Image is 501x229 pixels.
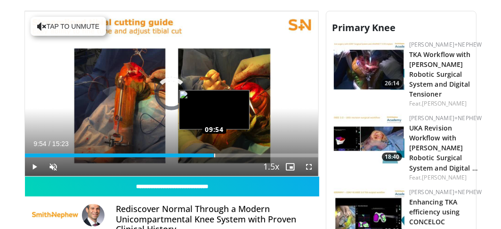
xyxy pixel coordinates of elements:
[382,153,402,161] span: 18:40
[33,140,46,147] span: 9:54
[382,79,402,88] span: 26:14
[332,21,396,34] span: Primary Knee
[82,204,105,227] img: Avatar
[422,99,467,107] a: [PERSON_NAME]
[409,99,482,108] div: Feat.
[334,41,404,90] img: a66a0e72-84e9-4e46-8aab-74d70f528821.150x105_q85_crop-smart_upscale.jpg
[409,50,471,98] a: TKA Workflow with [PERSON_NAME] Robotic Surgical System and Digital Tensioner
[179,90,250,130] img: image.jpeg
[334,41,404,90] a: 26:14
[44,157,63,176] button: Unmute
[25,157,44,176] button: Play
[409,41,482,49] a: [PERSON_NAME]+Nephew
[262,157,281,176] button: Playback Rate
[409,114,482,122] a: [PERSON_NAME]+Nephew
[299,157,318,176] button: Fullscreen
[52,140,69,147] span: 15:23
[422,173,467,181] a: [PERSON_NAME]
[281,157,299,176] button: Enable picture-in-picture mode
[334,114,404,164] img: 02205603-5ba6-4c11-9b25-5721b1ef82fa.150x105_q85_crop-smart_upscale.jpg
[334,114,404,164] a: 18:40
[25,11,318,176] video-js: Video Player
[32,204,78,227] img: Smith+Nephew
[48,140,50,147] span: /
[31,17,106,36] button: Tap to unmute
[409,123,478,172] a: UKA Revision Workflow with [PERSON_NAME] Robotic Surgical System and Digital …
[409,173,482,182] div: Feat.
[409,188,482,196] a: [PERSON_NAME]+Nephew
[25,154,318,157] div: Progress Bar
